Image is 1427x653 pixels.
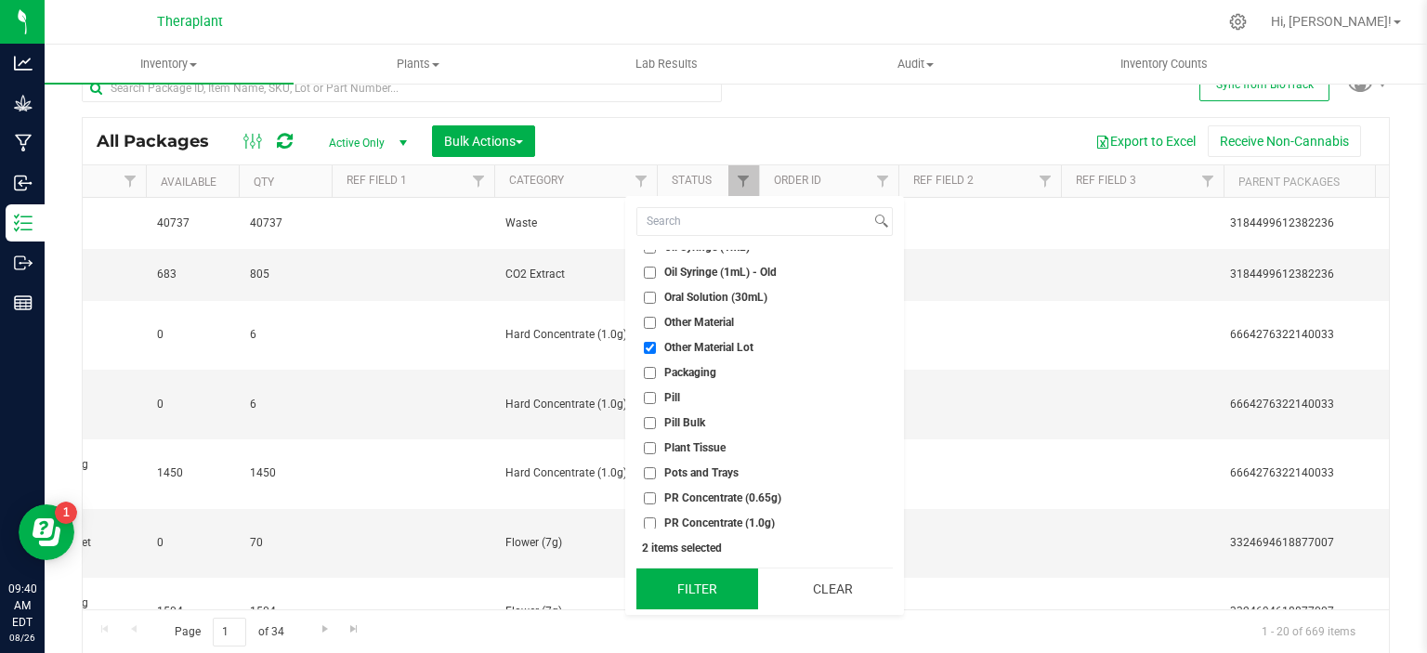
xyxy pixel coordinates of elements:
[1230,396,1404,413] div: 6664276322140033
[791,45,1040,84] a: Audit
[250,326,321,344] span: 6
[644,442,656,454] input: Plant Tissue
[1199,68,1329,101] button: Sync from BioTrack
[1230,603,1404,620] div: 3324694618877007
[728,165,759,197] a: Filter
[664,242,750,253] span: Oil Syringe (1mL)
[1193,165,1224,197] a: Filter
[1083,125,1208,157] button: Export to Excel
[1230,326,1404,344] div: 6664276322140033
[1230,266,1404,283] div: 3184499612382236
[672,174,712,187] a: Status
[664,342,753,353] span: Other Material Lot
[774,174,821,187] a: Order Id
[543,45,792,84] a: Lab Results
[161,176,216,189] a: Available
[664,417,705,428] span: Pill Bulk
[1095,56,1233,72] span: Inventory Counts
[636,568,758,609] button: Filter
[8,631,36,645] p: 08/26
[159,618,299,646] span: Page of 34
[509,174,564,187] a: Category
[505,266,646,283] span: CO2 Extract
[664,517,775,529] span: PR Concentrate (1.0g)
[644,492,656,504] input: PR Concentrate (0.65g)
[45,45,294,84] a: Inventory
[664,292,767,303] span: Oral Solution (30mL)
[664,317,734,328] span: Other Material
[644,517,656,529] input: PR Concentrate (1.0g)
[82,74,722,102] input: Search Package ID, Item Name, SKU, Lot or Part Number...
[250,215,321,232] span: 40737
[250,266,321,283] span: 805
[14,134,33,152] inline-svg: Manufacturing
[157,14,223,30] span: Theraplant
[664,392,680,403] span: Pill
[505,603,646,620] span: Flower (7g)
[664,442,726,453] span: Plant Tissue
[157,603,228,620] span: 1504
[341,618,368,643] a: Go to the last page
[157,326,228,344] span: 0
[14,54,33,72] inline-svg: Analytics
[644,292,656,304] input: Oral Solution (30mL)
[505,396,646,413] span: Hard Concentrate (1.0g)
[644,417,656,429] input: Pill Bulk
[157,215,228,232] span: 40737
[771,568,893,609] button: Clear
[250,464,321,482] span: 1450
[14,254,33,272] inline-svg: Outbound
[505,534,646,552] span: Flower (7g)
[610,56,723,72] span: Lab Results
[347,174,407,187] a: Ref Field 1
[213,618,246,646] input: 1
[432,125,535,157] button: Bulk Actions
[55,502,77,524] iframe: Resource center unread badge
[1224,165,1409,198] th: Parent Packages
[1226,13,1250,31] div: Manage settings
[868,165,898,197] a: Filter
[644,317,656,329] input: Other Material
[254,176,274,189] a: Qty
[444,134,523,149] span: Bulk Actions
[1271,14,1392,29] span: Hi, [PERSON_NAME]!
[157,266,228,283] span: 683
[294,45,543,84] a: Plants
[913,174,974,187] a: Ref Field 2
[14,94,33,112] inline-svg: Grow
[664,267,777,278] span: Oil Syringe (1mL) - Old
[19,504,74,560] iframe: Resource center
[792,56,1039,72] span: Audit
[157,396,228,413] span: 0
[311,618,338,643] a: Go to the next page
[644,342,656,354] input: Other Material Lot
[664,367,716,378] span: Packaging
[505,464,646,482] span: Hard Concentrate (1.0g)
[664,467,739,478] span: Pots and Trays
[644,467,656,479] input: Pots and Trays
[1247,618,1370,646] span: 1 - 20 of 669 items
[1076,174,1136,187] a: Ref Field 3
[14,214,33,232] inline-svg: Inventory
[97,131,228,151] span: All Packages
[664,492,781,503] span: PR Concentrate (0.65g)
[115,165,146,197] a: Filter
[295,56,542,72] span: Plants
[45,56,294,72] span: Inventory
[644,267,656,279] input: Oil Syringe (1mL) - Old
[1230,534,1404,552] div: 3324694618877007
[157,464,228,482] span: 1450
[250,534,321,552] span: 70
[14,174,33,192] inline-svg: Inbound
[1230,464,1404,482] div: 6664276322140033
[1208,125,1361,157] button: Receive Non-Cannabis
[464,165,494,197] a: Filter
[626,165,657,197] a: Filter
[505,215,646,232] span: Waste
[644,367,656,379] input: Packaging
[642,542,887,555] div: 2 items selected
[157,534,228,552] span: 0
[1216,78,1314,91] span: Sync from BioTrack
[1230,215,1404,232] div: 3184499612382236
